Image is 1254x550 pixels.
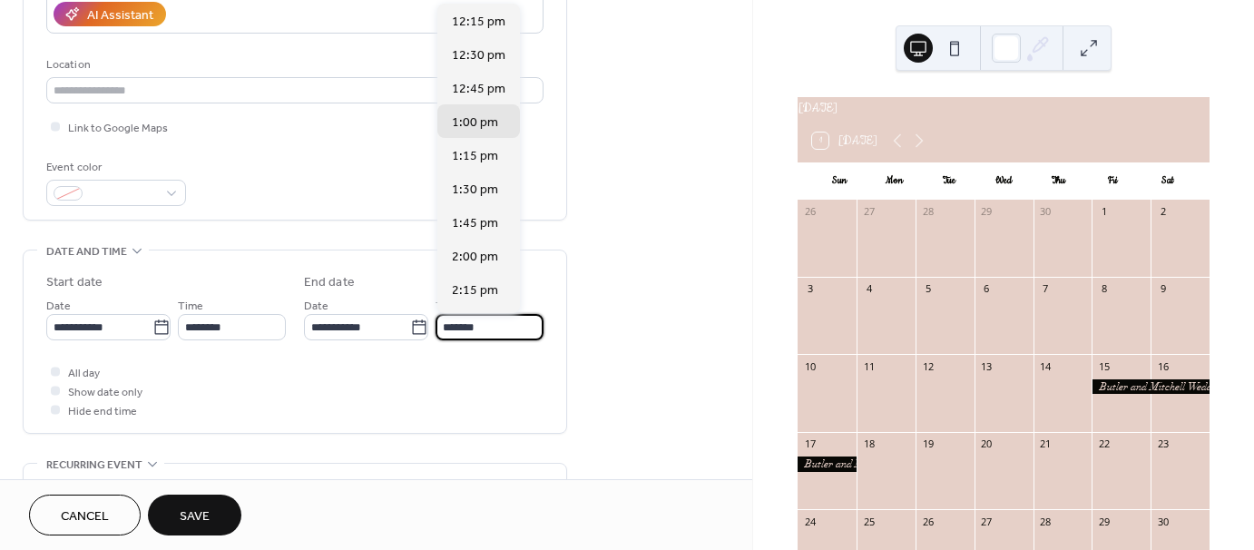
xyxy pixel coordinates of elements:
[148,495,241,535] button: Save
[46,297,71,316] span: Date
[46,456,142,475] span: Recurring event
[87,6,153,25] div: AI Assistant
[862,282,876,296] div: 4
[922,163,976,200] div: Tue
[1156,437,1170,451] div: 23
[54,2,166,26] button: AI Assistant
[862,515,876,528] div: 25
[803,205,817,219] div: 26
[862,205,876,219] div: 27
[921,515,935,528] div: 26
[1141,163,1195,200] div: Sat
[1039,282,1053,296] div: 7
[980,282,994,296] div: 6
[921,437,935,451] div: 19
[68,383,142,402] span: Show date only
[1097,437,1111,451] div: 22
[46,273,103,292] div: Start date
[867,163,921,200] div: Mon
[803,282,817,296] div: 3
[980,515,994,528] div: 27
[921,282,935,296] div: 5
[1097,205,1111,219] div: 1
[452,214,498,233] span: 1:45 pm
[452,113,498,133] span: 1:00 pm
[178,297,203,316] span: Time
[1156,515,1170,528] div: 30
[1092,379,1210,395] div: Butler and Mitchell Wedding
[798,97,1210,119] div: [DATE]
[68,119,168,138] span: Link to Google Maps
[452,147,498,166] span: 1:15 pm
[1097,359,1111,373] div: 15
[1031,163,1085,200] div: Thu
[452,46,505,65] span: 12:30 pm
[803,515,817,528] div: 24
[180,507,210,526] span: Save
[862,359,876,373] div: 11
[798,457,857,472] div: Butler and Mitchell Wedding
[862,437,876,451] div: 18
[980,205,994,219] div: 29
[61,507,109,526] span: Cancel
[29,495,141,535] button: Cancel
[976,163,1031,200] div: Wed
[1039,515,1053,528] div: 28
[1156,205,1170,219] div: 2
[812,163,867,200] div: Sun
[436,297,461,316] span: Time
[1097,282,1111,296] div: 8
[452,281,498,300] span: 2:15 pm
[304,273,355,292] div: End date
[304,297,328,316] span: Date
[452,80,505,99] span: 12:45 pm
[803,359,817,373] div: 10
[46,55,540,74] div: Location
[1039,437,1053,451] div: 21
[452,13,505,32] span: 12:15 pm
[921,205,935,219] div: 28
[1156,359,1170,373] div: 16
[68,402,137,421] span: Hide end time
[1085,163,1140,200] div: Fri
[1097,515,1111,528] div: 29
[921,359,935,373] div: 12
[803,437,817,451] div: 17
[46,158,182,177] div: Event color
[46,242,127,261] span: Date and time
[1039,205,1053,219] div: 30
[980,359,994,373] div: 13
[68,364,100,383] span: All day
[980,437,994,451] div: 20
[806,128,884,153] button: 1[DATE]
[1039,359,1053,373] div: 14
[452,181,498,200] span: 1:30 pm
[1156,282,1170,296] div: 9
[452,248,498,267] span: 2:00 pm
